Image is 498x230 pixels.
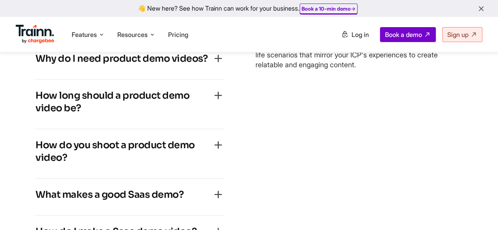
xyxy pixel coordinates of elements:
[302,6,351,12] b: Book a 10-min demo
[35,89,212,114] h4: How long should a product demo video be?
[380,27,436,42] a: Book a demo
[459,192,498,230] iframe: Chat Widget
[337,28,374,42] a: Log in
[168,31,188,39] a: Pricing
[447,31,468,39] span: Sign up
[352,31,369,39] span: Log in
[35,139,212,164] h4: How do you shoot a product demo video?
[35,188,183,201] h4: What makes a good Saas demo?
[5,5,493,12] div: 👋 New here? See how Trainn can work for your business.
[117,30,148,39] span: Resources
[302,6,355,12] a: Book a 10-min demo→
[442,27,482,42] a: Sign up
[385,31,422,39] span: Book a demo
[35,52,207,65] h4: Why do I need product demo videos?
[72,30,97,39] span: Features
[16,25,54,44] img: Trainn Logo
